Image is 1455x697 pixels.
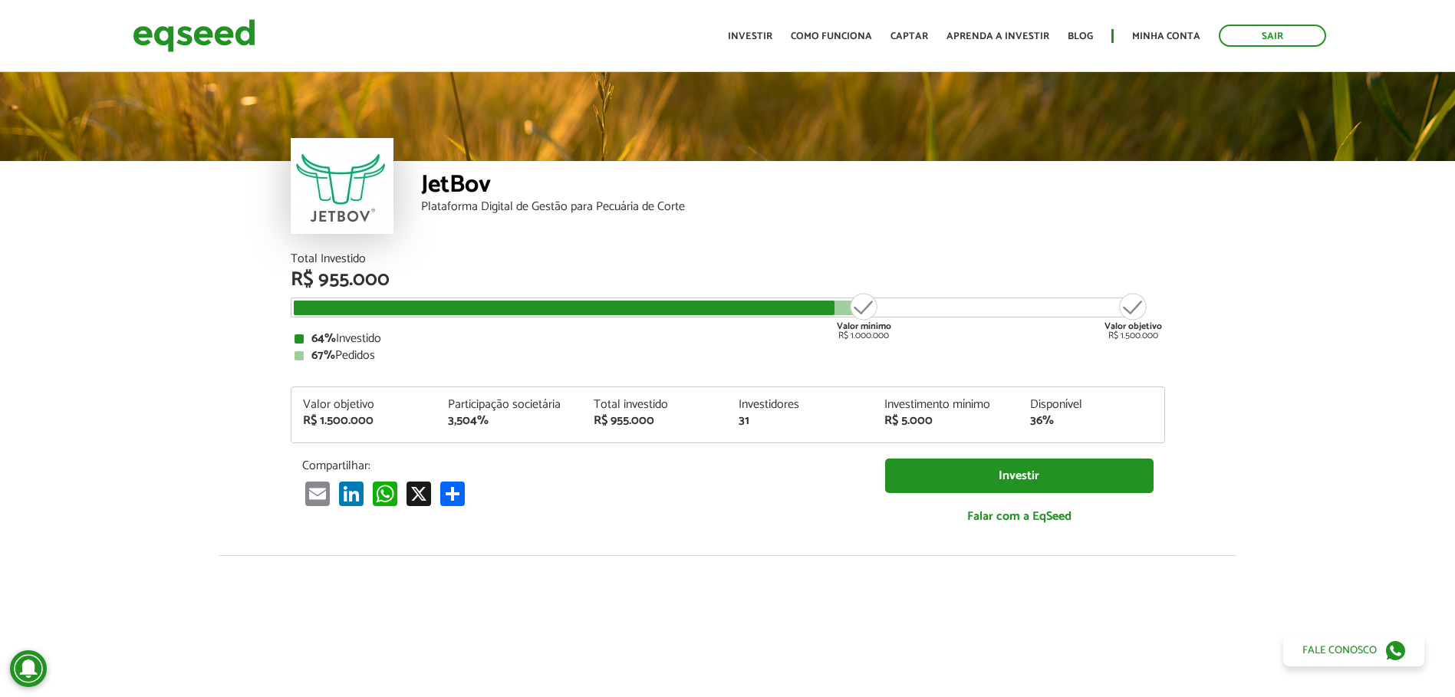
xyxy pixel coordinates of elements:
[370,481,400,506] a: WhatsApp
[303,399,426,411] div: Valor objetivo
[295,333,1161,345] div: Investido
[594,399,716,411] div: Total investido
[311,328,336,349] strong: 64%
[885,501,1154,532] a: Falar com a EqSeed
[1030,415,1153,427] div: 36%
[884,415,1007,427] div: R$ 5.000
[739,399,861,411] div: Investidores
[291,270,1165,290] div: R$ 955.000
[890,31,928,41] a: Captar
[421,173,1165,201] div: JetBov
[1219,25,1326,47] a: Sair
[1283,634,1424,666] a: Fale conosco
[291,253,1165,265] div: Total Investido
[835,291,893,340] div: R$ 1.000.000
[1068,31,1093,41] a: Blog
[295,350,1161,362] div: Pedidos
[403,481,434,506] a: X
[885,459,1154,493] a: Investir
[421,201,1165,213] div: Plataforma Digital de Gestão para Pecuária de Corte
[739,415,861,427] div: 31
[884,399,1007,411] div: Investimento mínimo
[1104,291,1162,340] div: R$ 1.500.000
[837,319,891,334] strong: Valor mínimo
[336,481,367,506] a: LinkedIn
[302,481,333,506] a: Email
[728,31,772,41] a: Investir
[437,481,468,506] a: Compartilhar
[133,15,255,56] img: EqSeed
[946,31,1049,41] a: Aprenda a investir
[1030,399,1153,411] div: Disponível
[594,415,716,427] div: R$ 955.000
[311,345,335,366] strong: 67%
[1132,31,1200,41] a: Minha conta
[303,415,426,427] div: R$ 1.500.000
[448,399,571,411] div: Participação societária
[1104,319,1162,334] strong: Valor objetivo
[791,31,872,41] a: Como funciona
[302,459,862,473] p: Compartilhar:
[448,415,571,427] div: 3,504%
